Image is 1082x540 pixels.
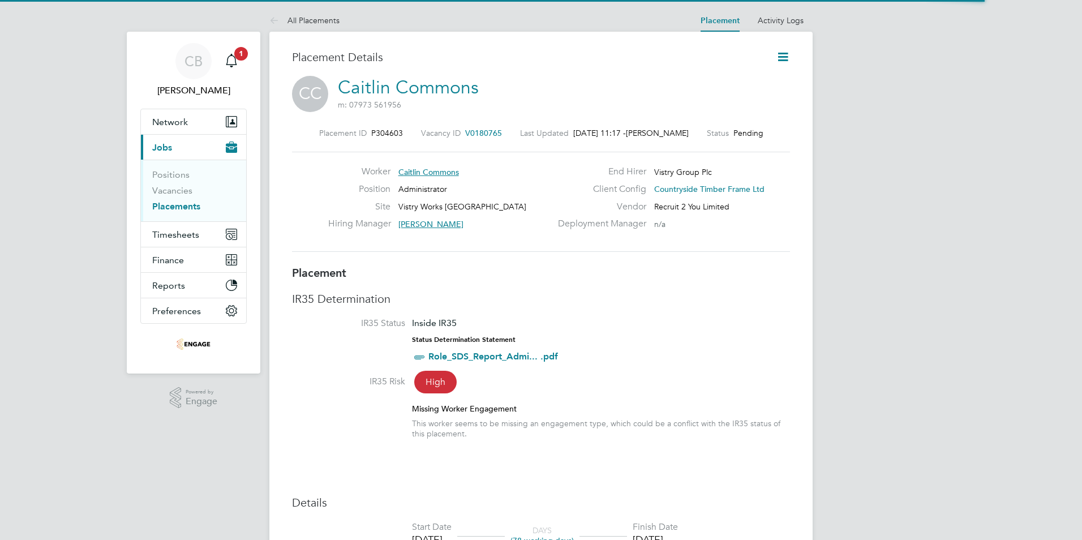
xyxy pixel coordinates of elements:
label: Last Updated [520,128,569,138]
span: Jobs [152,142,172,153]
nav: Main navigation [127,32,260,374]
a: Powered byEngage [170,387,218,409]
span: Vistry Group Plc [654,167,712,177]
span: m: 07973 561956 [338,100,401,110]
a: All Placements [269,15,340,25]
a: 1 [220,43,243,79]
span: P304603 [371,128,403,138]
label: Placement ID [319,128,367,138]
label: Status [707,128,729,138]
label: IR35 Risk [292,376,405,388]
label: Client Config [551,183,646,195]
span: High [414,371,457,393]
span: [PERSON_NAME] [398,219,463,229]
label: Position [328,183,390,195]
label: End Hirer [551,166,646,178]
b: Placement [292,266,346,280]
img: recruit2you-logo-retina.png [177,335,211,353]
span: [DATE] 11:17 - [573,128,626,138]
button: Finance [141,247,246,272]
span: Timesheets [152,229,199,240]
span: Vistry Works [GEOGRAPHIC_DATA] [398,202,526,212]
span: Pending [733,128,763,138]
span: Finance [152,255,184,265]
a: Vacancies [152,185,192,196]
span: Reports [152,280,185,291]
label: Vendor [551,201,646,213]
button: Reports [141,273,246,298]
div: Jobs [141,160,246,221]
label: IR35 Status [292,318,405,329]
a: Placements [152,201,200,212]
a: Placement [701,16,740,25]
span: Recruit 2 You Limited [654,202,729,212]
a: Positions [152,169,190,180]
span: Preferences [152,306,201,316]
span: V0180765 [465,128,502,138]
button: Preferences [141,298,246,323]
label: Vacancy ID [421,128,461,138]
div: Finish Date [633,521,678,533]
strong: Status Determination Statement [412,336,516,344]
label: Deployment Manager [551,218,646,230]
button: Network [141,109,246,134]
h3: Details [292,495,790,510]
span: n/a [654,219,665,229]
label: Worker [328,166,390,178]
a: CB[PERSON_NAME] [140,43,247,97]
span: 1 [234,47,248,61]
span: [PERSON_NAME] [626,128,689,138]
span: CC [292,76,328,112]
span: Network [152,117,188,127]
span: Caitlin Commons [398,167,459,177]
span: Powered by [186,387,217,397]
a: Role_SDS_Report_Admi... .pdf [428,351,558,362]
span: Administrator [398,184,447,194]
span: Engage [186,397,217,406]
span: Courtney Bower [140,84,247,97]
a: Go to home page [140,335,247,353]
h3: Placement Details [292,50,759,65]
a: Activity Logs [758,15,804,25]
span: CB [184,54,203,68]
a: Caitlin Commons [338,76,479,98]
h3: IR35 Determination [292,292,790,306]
label: Site [328,201,390,213]
span: Countryside Timber Frame Ltd [654,184,765,194]
button: Jobs [141,135,246,160]
div: Missing Worker Engagement [412,404,790,414]
button: Timesheets [141,222,246,247]
div: This worker seems to be missing an engagement type, which could be a conflict with the IR35 statu... [412,418,790,439]
div: Start Date [412,521,452,533]
label: Hiring Manager [328,218,390,230]
span: Inside IR35 [412,318,457,328]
